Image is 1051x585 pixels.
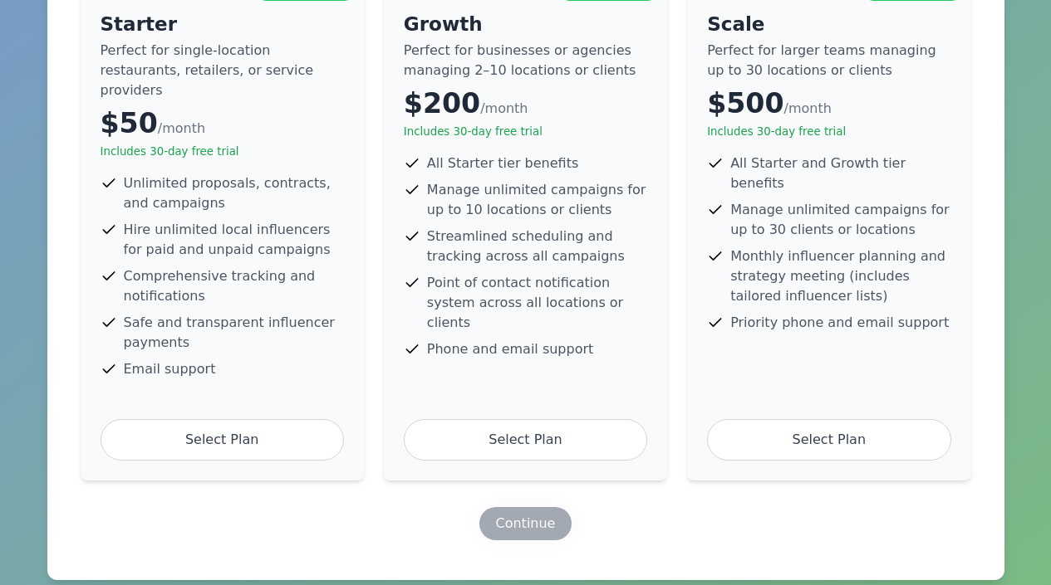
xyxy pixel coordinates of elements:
div: Select Plan [707,419,950,461]
div: Select Plan [101,419,344,461]
p: Perfect for larger teams managing up to 30 locations or clients [707,41,950,80]
span: Monthly influencer planning and strategy meeting (includes tailored influencer lists) [730,246,950,306]
span: All Starter and Growth tier benefits [730,154,950,193]
span: Manage unlimited campaigns for up to 10 locations or clients [427,180,647,220]
span: /month [158,120,205,136]
p: Perfect for businesses or agencies managing 2–10 locations or clients [404,41,647,80]
div: $500 [707,87,950,120]
p: Includes 30-day free trial [101,144,344,160]
p: Includes 30-day free trial [404,124,647,140]
span: /month [480,100,528,116]
h4: Scale [707,11,950,37]
h4: Growth [404,11,647,37]
span: Streamlined scheduling and tracking across all campaigns [427,227,647,266]
span: Email support [124,359,216,379]
p: Perfect for single-location restaurants, retailers, or service providers [101,41,344,100]
span: Safe and transparent influencer payments [124,313,344,353]
span: All Starter tier benefits [427,154,578,173]
span: Hire unlimited local influencers for paid and unpaid campaigns [124,220,344,260]
span: Priority phone and email support [730,313,949,333]
span: /month [783,100,831,116]
span: Phone and email support [427,339,593,359]
button: Continue [479,507,572,540]
div: Continue [496,514,556,534]
div: $50 [101,107,344,140]
div: $200 [404,87,647,120]
h4: Starter [101,11,344,37]
span: Manage unlimited campaigns for up to 30 clients or locations [730,200,950,240]
div: Select Plan [404,419,647,461]
span: Point of contact notification system across all locations or clients [427,273,647,333]
span: Comprehensive tracking and notifications [124,266,344,306]
span: Unlimited proposals, contracts, and campaigns [124,173,344,213]
p: Includes 30-day free trial [707,124,950,140]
